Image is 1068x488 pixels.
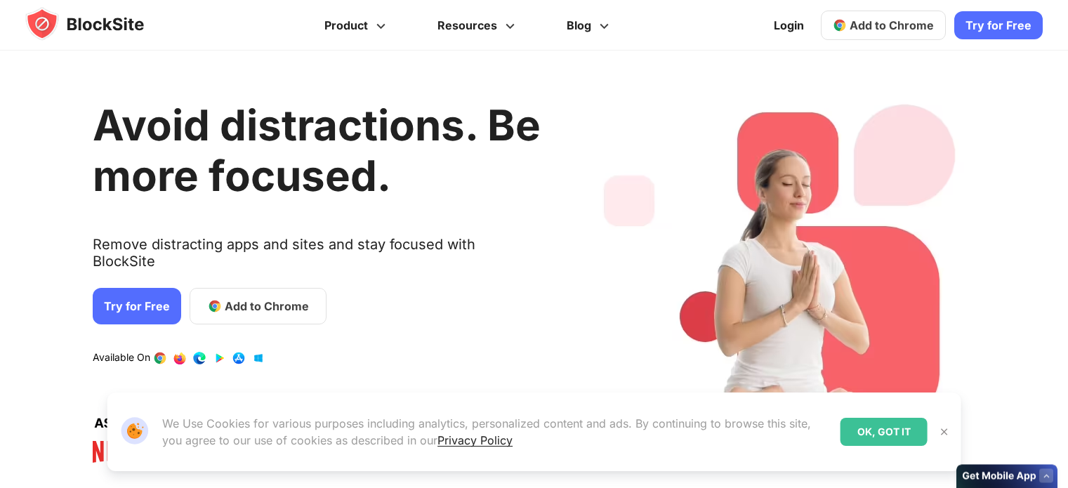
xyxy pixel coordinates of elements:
[225,298,309,315] span: Add to Chrome
[25,7,171,41] img: blocksite-icon.5d769676.svg
[935,423,954,441] button: Close
[93,351,150,365] text: Available On
[190,288,327,324] a: Add to Chrome
[765,8,812,42] a: Login
[437,433,513,447] a: Privacy Policy
[162,415,829,449] p: We Use Cookies for various purposes including analytics, personalized content and ads. By continu...
[850,18,934,32] span: Add to Chrome
[840,418,928,446] div: OK, GOT IT
[821,11,946,40] a: Add to Chrome
[93,100,541,201] h1: Avoid distractions. Be more focused.
[939,426,950,437] img: Close
[93,236,541,281] text: Remove distracting apps and sites and stay focused with BlockSite
[93,288,181,324] a: Try for Free
[954,11,1043,39] a: Try for Free
[833,18,847,32] img: chrome-icon.svg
